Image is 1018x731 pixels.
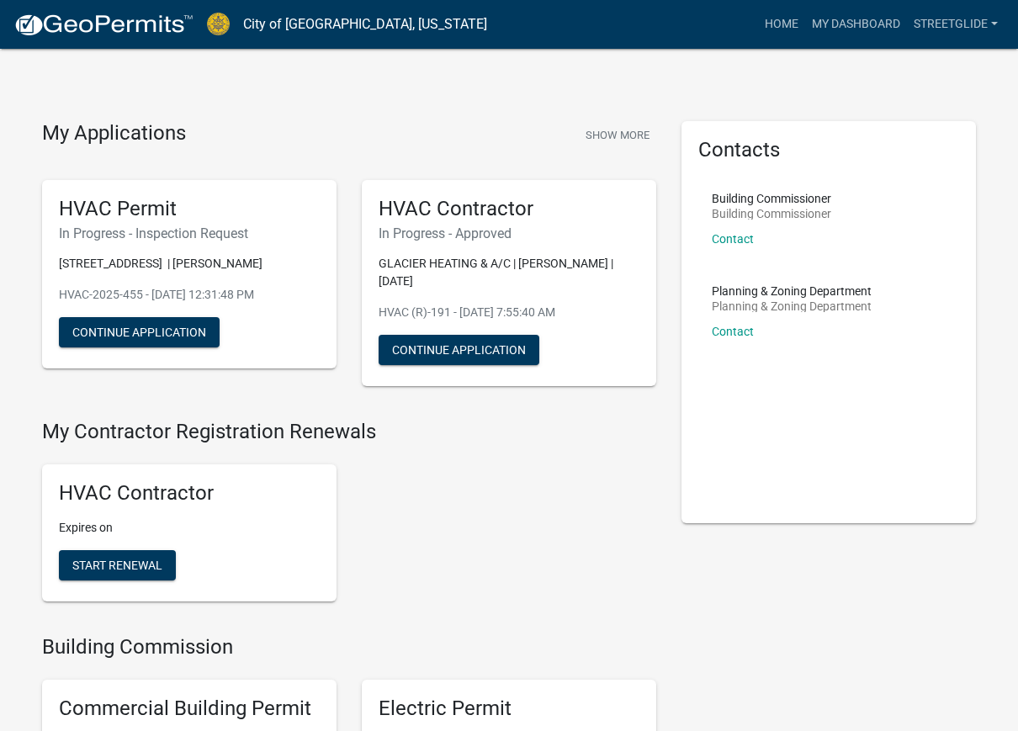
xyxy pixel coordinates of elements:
[59,481,320,506] h5: HVAC Contractor
[59,519,320,537] p: Expires on
[379,255,639,290] p: GLACIER HEATING & A/C | [PERSON_NAME] | [DATE]
[207,13,230,35] img: City of Jeffersonville, Indiana
[59,697,320,721] h5: Commercial Building Permit
[907,8,1005,40] a: streetglide
[42,121,186,146] h4: My Applications
[379,304,639,321] p: HVAC (R)-191 - [DATE] 7:55:40 AM
[379,335,539,365] button: Continue Application
[698,138,959,162] h5: Contacts
[758,8,805,40] a: Home
[59,317,220,347] button: Continue Application
[712,325,754,338] a: Contact
[579,121,656,149] button: Show More
[712,285,872,297] p: Planning & Zoning Department
[59,225,320,241] h6: In Progress - Inspection Request
[72,559,162,572] span: Start Renewal
[712,300,872,312] p: Planning & Zoning Department
[379,697,639,721] h5: Electric Permit
[59,286,320,304] p: HVAC-2025-455 - [DATE] 12:31:48 PM
[42,420,656,444] h4: My Contractor Registration Renewals
[59,550,176,580] button: Start Renewal
[42,420,656,615] wm-registration-list-section: My Contractor Registration Renewals
[243,10,487,39] a: City of [GEOGRAPHIC_DATA], [US_STATE]
[59,255,320,273] p: [STREET_ADDRESS] | [PERSON_NAME]
[712,232,754,246] a: Contact
[712,193,831,204] p: Building Commissioner
[42,635,656,659] h4: Building Commission
[379,225,639,241] h6: In Progress - Approved
[59,197,320,221] h5: HVAC Permit
[712,208,831,220] p: Building Commissioner
[379,197,639,221] h5: HVAC Contractor
[805,8,907,40] a: My Dashboard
